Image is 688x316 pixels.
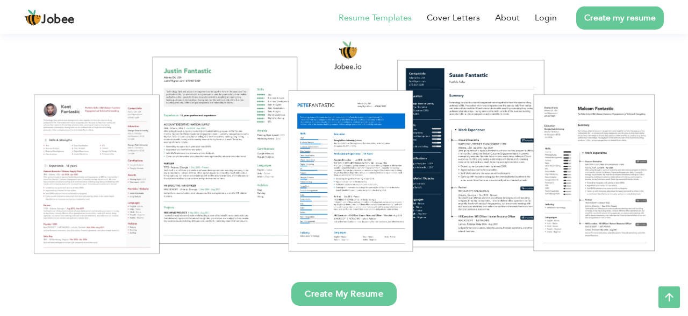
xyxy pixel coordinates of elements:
a: Login [535,11,557,24]
a: About [495,11,520,24]
a: Resume Templates [339,11,412,24]
span: Jobee [41,14,75,26]
a: Create My Resume [291,282,397,306]
a: Cover Letters [427,11,480,24]
img: jobee.io [24,9,41,26]
a: Create my resume [576,6,664,30]
a: Jobee [24,9,75,26]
